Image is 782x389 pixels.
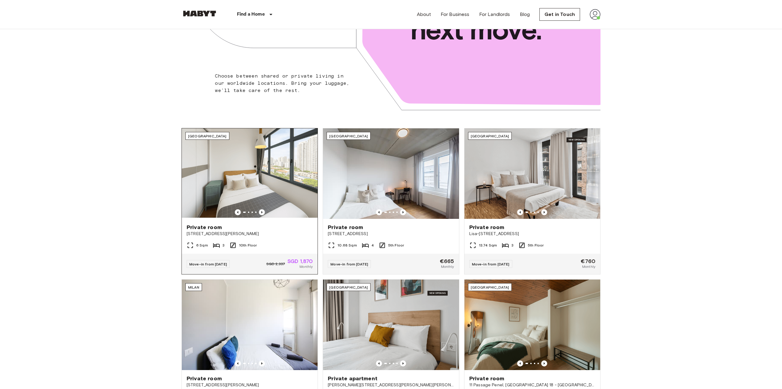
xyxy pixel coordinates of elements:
[440,259,454,264] span: €665
[539,8,580,21] a: Get in Touch
[329,134,368,138] span: [GEOGRAPHIC_DATA]
[328,224,363,231] span: Private room
[328,382,454,388] span: [PERSON_NAME][STREET_ADDRESS][PERSON_NAME][PERSON_NAME]
[469,375,504,382] span: Private room
[188,285,199,289] span: Milan
[182,280,318,370] img: Marketing picture of unit IT-14-111-001-006
[259,209,265,215] button: Previous image
[376,209,382,215] button: Previous image
[239,243,257,248] span: 10th Floor
[417,11,431,18] a: About
[441,264,454,269] span: Monthly
[188,134,227,138] span: [GEOGRAPHIC_DATA]
[196,243,208,248] span: 6 Sqm
[400,209,406,215] button: Previous image
[400,360,406,366] button: Previous image
[287,259,313,264] span: SGD 1,870
[187,224,222,231] span: Private room
[187,231,313,237] span: [STREET_ADDRESS][PERSON_NAME]
[328,375,377,382] span: Private apartment
[541,360,547,366] button: Previous image
[323,128,459,219] img: Marketing picture of unit DE-04-037-026-03Q
[187,375,222,382] span: Private room
[517,209,523,215] button: Previous image
[388,243,404,248] span: 5th Floor
[469,382,595,388] span: 11 Passage Penel, [GEOGRAPHIC_DATA] 18 - [GEOGRAPHIC_DATA]
[235,360,241,366] button: Previous image
[237,11,265,18] p: Find a Home
[299,264,313,269] span: Monthly
[581,259,595,264] span: €760
[471,134,509,138] span: [GEOGRAPHIC_DATA]
[520,11,530,18] a: Blog
[472,262,510,266] span: Move-in from [DATE]
[590,9,600,20] img: avatar
[479,11,510,18] a: For Landlords
[471,285,509,289] span: [GEOGRAPHIC_DATA]
[511,243,514,248] span: 3
[469,231,595,237] span: Lisa-[STREET_ADDRESS]
[464,128,600,274] a: Marketing picture of unit DE-01-489-505-002Previous imagePrevious image[GEOGRAPHIC_DATA]Private r...
[182,11,218,17] img: Habyt
[541,209,547,215] button: Previous image
[469,224,504,231] span: Private room
[376,360,382,366] button: Previous image
[528,243,544,248] span: 5th Floor
[189,262,227,266] span: Move-in from [DATE]
[328,231,454,237] span: [STREET_ADDRESS]
[215,72,353,94] p: Choose between shared or private living in our worldwide locations. Bring your luggage, we'll tak...
[323,128,459,274] a: Marketing picture of unit DE-04-037-026-03QPrevious imagePrevious image[GEOGRAPHIC_DATA]Private r...
[337,243,357,248] span: 10.68 Sqm
[182,128,318,219] img: Marketing picture of unit SG-01-116-001-02
[266,261,285,267] span: SGD 2,337
[517,360,523,366] button: Previous image
[582,264,595,269] span: Monthly
[187,382,313,388] span: [STREET_ADDRESS][PERSON_NAME]
[182,128,318,274] a: Marketing picture of unit SG-01-116-001-02Previous imagePrevious image[GEOGRAPHIC_DATA]Private ro...
[259,360,265,366] button: Previous image
[329,285,368,289] span: [GEOGRAPHIC_DATA]
[330,262,368,266] span: Move-in from [DATE]
[222,243,225,248] span: 3
[441,11,470,18] a: For Business
[323,280,459,370] img: Marketing picture of unit ES-15-102-734-001
[371,243,374,248] span: 4
[464,128,600,219] img: Marketing picture of unit DE-01-489-505-002
[464,280,600,370] img: Marketing picture of unit FR-18-011-001-012
[235,209,241,215] button: Previous image
[479,243,497,248] span: 13.74 Sqm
